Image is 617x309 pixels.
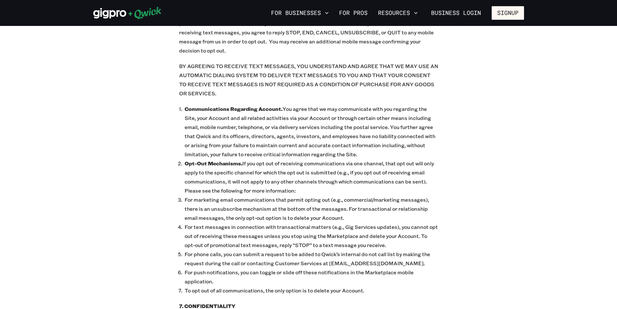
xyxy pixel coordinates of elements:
p: BY AGREEING TO RECEIVE TEXT MESSAGES, YOU UNDERSTAND AND AGREE THAT WE MAY USE AN AUTOMATIC DIALI... [179,62,438,98]
p: For push notifications, you can toggle or slide off these notifications in the Marketplace mobile... [185,268,438,286]
p: You agree that we may communicate with you regarding the Site, your Account and all related activ... [185,104,438,159]
a: For Pros [337,7,370,18]
p: For marketing email communications that permit opting out (e.g., commercial/marketing messages), ... [185,195,438,222]
button: Signup [492,6,524,20]
p: For text messages in connection with transactional matters (e.g., Gig Services updates), you cann... [185,222,438,250]
button: For Businesses [269,7,331,18]
a: Business Login [426,6,486,20]
b: Communications Regarding Account. [185,105,282,112]
p: If you opt out of receiving communications via one channel, that opt out will only apply to the s... [185,159,438,195]
p: To opt out of all communications, the only option is to delete your Account. [185,286,438,295]
button: Resources [375,7,420,18]
p: For phone calls, you can submit a request to be added to Qwick’s internal do not call list by mak... [185,250,438,268]
b: Opt-Out Mechanisms. [185,160,242,167]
